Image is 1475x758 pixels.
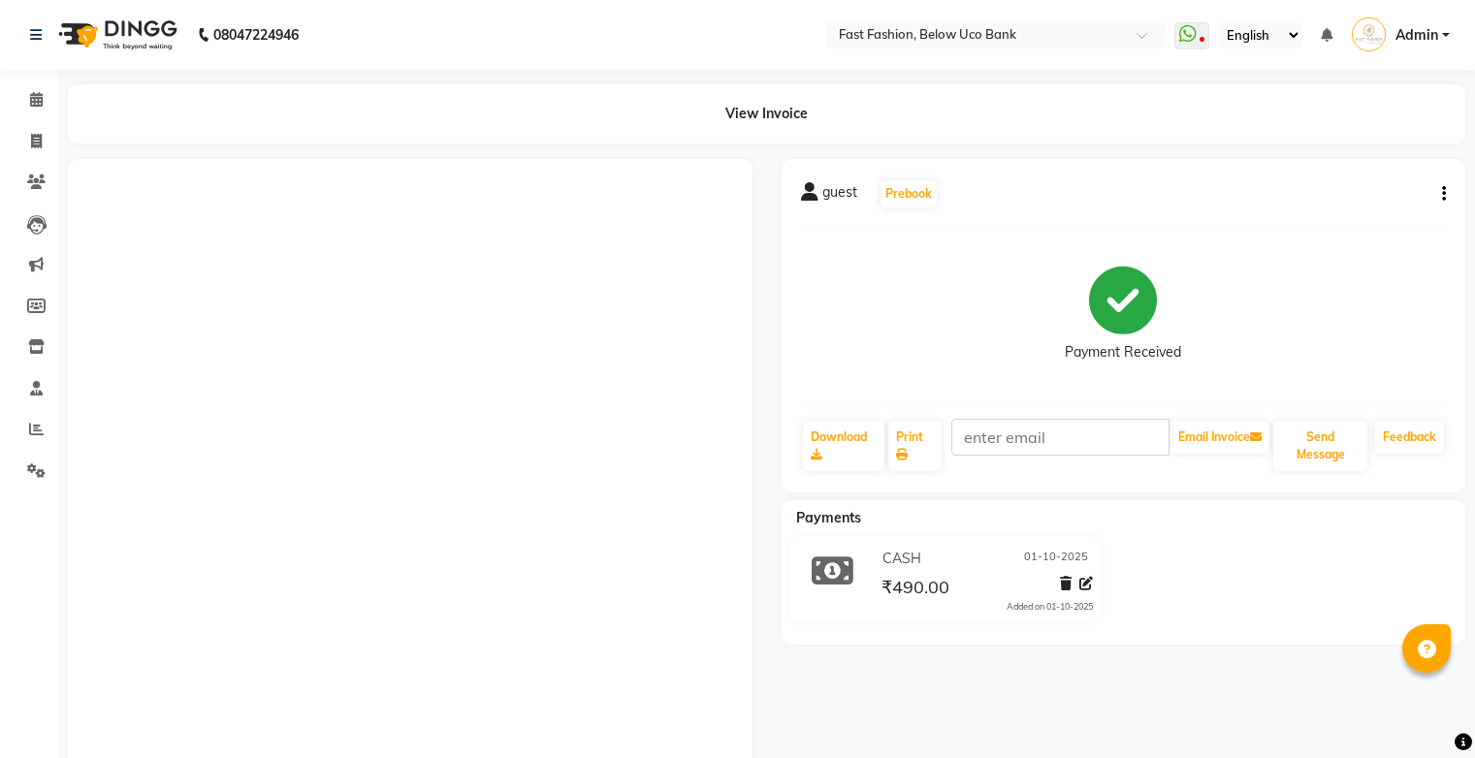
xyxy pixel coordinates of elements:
[1352,17,1386,51] img: Admin
[803,421,885,471] a: Download
[1065,342,1181,363] div: Payment Received
[1375,421,1444,454] a: Feedback
[1170,421,1269,454] button: Email Invoice
[881,180,937,207] button: Prebook
[882,576,949,603] span: ₹490.00
[1395,25,1438,46] span: Admin
[68,84,1465,143] div: View Invoice
[1007,600,1093,614] div: Added on 01-10-2025
[213,8,299,62] b: 08047224946
[1394,680,1456,739] iframe: chat widget
[796,509,861,526] span: Payments
[822,182,857,209] span: guest
[888,421,942,471] a: Print
[882,549,921,569] span: CASH
[1273,421,1367,471] button: Send Message
[951,419,1170,456] input: enter email
[49,8,182,62] img: logo
[1024,549,1088,569] span: 01-10-2025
